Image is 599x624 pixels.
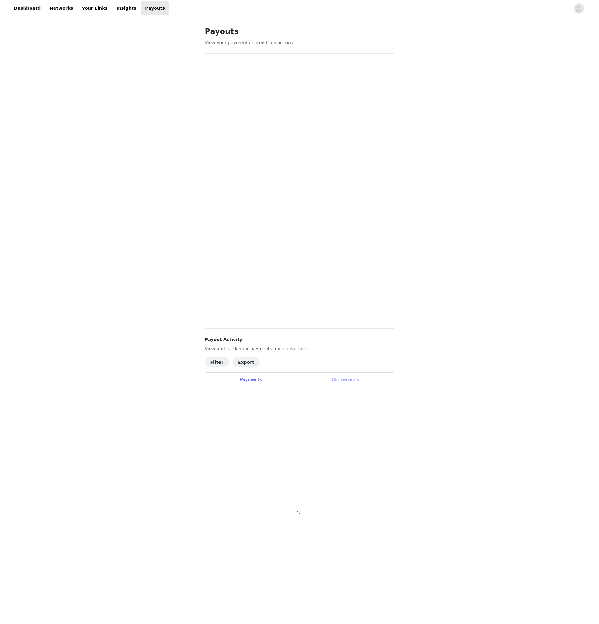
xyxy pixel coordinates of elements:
[205,346,394,352] p: View and track your payments and conversions
[297,373,394,387] div: Conversions
[113,1,140,15] a: Insights
[205,26,394,37] h1: Payouts
[78,1,111,15] a: Your Links
[205,40,394,46] p: View your payment related transactions.
[205,373,297,387] div: Payments
[10,1,44,15] a: Dashboard
[233,357,260,367] button: Export
[576,3,582,14] div: avatar
[205,336,394,343] h4: Payout Activity
[205,357,229,367] button: Filter
[141,1,169,15] a: Payouts
[46,1,77,15] a: Networks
